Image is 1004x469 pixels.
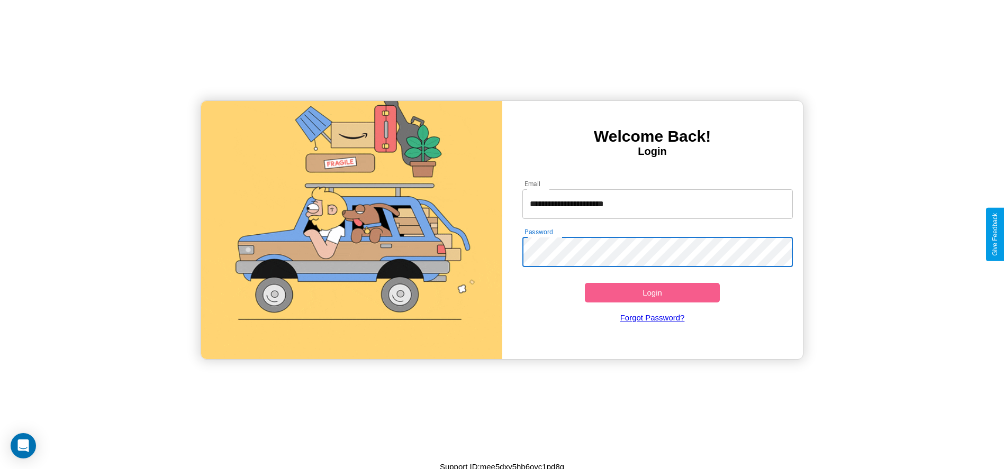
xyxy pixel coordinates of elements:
h4: Login [502,145,803,158]
label: Email [524,179,541,188]
img: gif [201,101,502,359]
div: Give Feedback [991,213,999,256]
h3: Welcome Back! [502,127,803,145]
a: Forgot Password? [517,302,788,333]
div: Open Intercom Messenger [11,433,36,458]
button: Login [585,283,720,302]
label: Password [524,227,553,236]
